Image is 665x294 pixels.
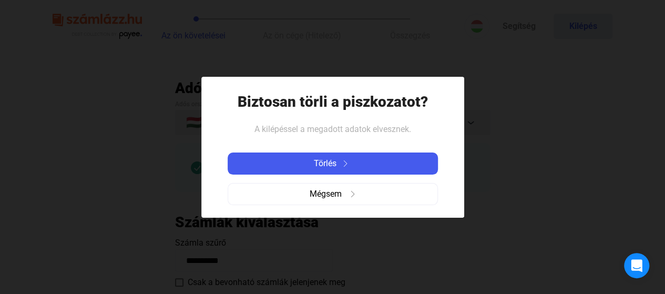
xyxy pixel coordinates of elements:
span: Mégsem [310,188,342,200]
img: arrow-right-grey [350,191,356,197]
img: arrow-right-white [339,160,352,167]
button: Törlésarrow-right-white [228,153,438,175]
button: Mégsemarrow-right-grey [228,183,438,205]
span: A kilépéssel a megadott adatok elvesznek. [254,124,411,134]
h1: Biztosan törli a piszkozatot? [238,93,428,111]
span: Törlés [314,157,336,170]
div: Open Intercom Messenger [624,253,649,278]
